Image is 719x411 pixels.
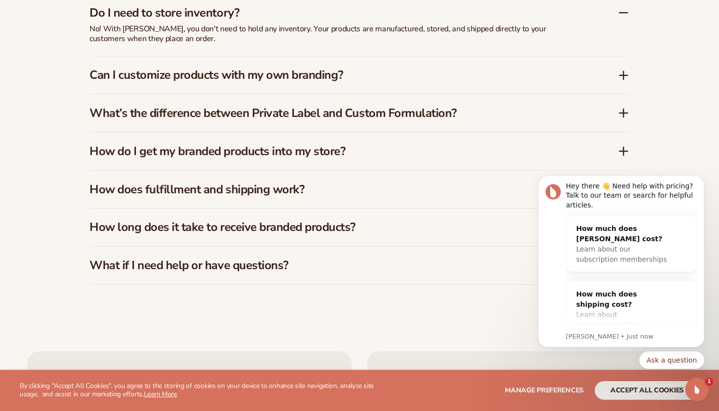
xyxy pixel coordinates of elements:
[505,386,584,395] span: Manage preferences
[90,220,588,234] h3: How long does it take to receive branded products?
[705,378,713,386] span: 1
[90,144,588,159] h3: How do I get my branded products into my store?
[90,106,588,120] h3: What’s the difference between Private Label and Custom Formulation?
[20,382,382,399] p: By clicking "Accept All Cookies", you agree to the storing of cookies on your device to enhance s...
[523,143,719,385] iframe: Intercom notifications message
[144,389,177,399] a: Learn More
[90,183,588,197] h3: How does fulfillment and shipping work?
[90,6,588,20] h3: Do I need to store inventory?
[90,258,588,273] h3: What if I need help or have questions?
[505,381,584,400] button: Manage preferences
[595,381,699,400] button: accept all cookies
[685,378,709,401] iframe: Intercom live chat
[90,24,579,45] p: No! With [PERSON_NAME], you don't need to hold any inventory. Your products are manufactured, sto...
[90,68,588,82] h3: Can I customize products with my own branding?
